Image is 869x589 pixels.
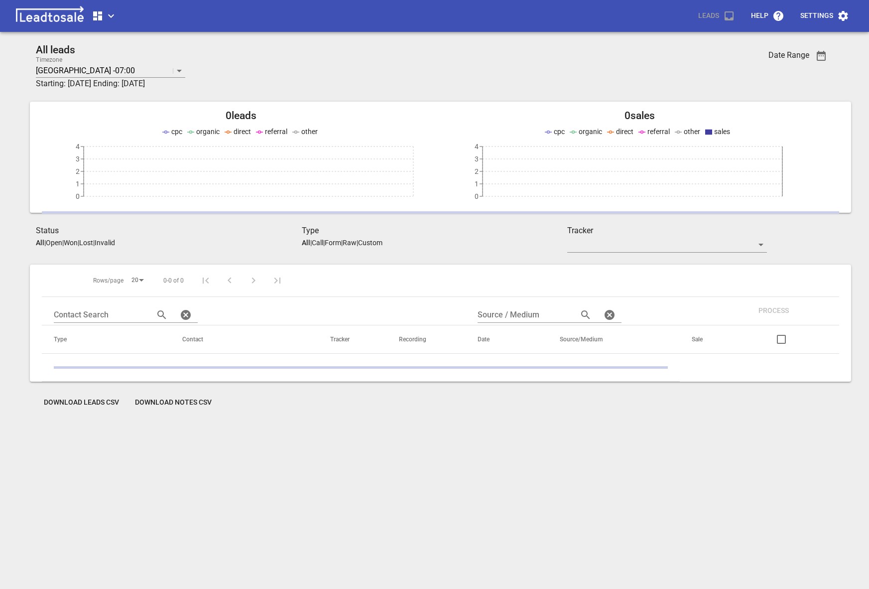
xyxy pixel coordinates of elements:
span: referral [647,128,670,136]
h2: 0 leads [42,110,441,122]
p: Invalid [95,239,115,247]
aside: All [302,239,310,247]
tspan: 1 [76,180,80,188]
p: Help [751,11,768,21]
h2: All leads [36,44,700,56]
h3: Starting: [DATE] Ending: [DATE] [36,78,700,90]
h3: Date Range [768,50,809,60]
span: | [310,239,312,247]
span: other [684,128,700,136]
th: Sale [680,325,739,354]
span: Rows/page [93,277,124,285]
th: Contact [170,325,318,354]
span: organic [579,128,602,136]
span: | [78,239,79,247]
p: Raw [343,239,357,247]
p: Settings [800,11,833,21]
span: referral [265,128,287,136]
span: 0-0 of 0 [163,277,184,285]
tspan: 0 [76,192,80,200]
span: cpc [554,128,565,136]
th: Type [42,325,170,354]
p: [GEOGRAPHIC_DATA] -07:00 [36,65,135,76]
p: Custom [358,239,382,247]
p: Call [312,239,323,247]
tspan: 3 [475,155,479,163]
tspan: 4 [76,143,80,150]
p: Won [64,239,78,247]
tspan: 0 [475,192,479,200]
span: | [323,239,325,247]
span: other [301,128,318,136]
span: organic [196,128,220,136]
img: logo [12,6,88,26]
label: Timezone [36,57,62,63]
tspan: 2 [475,167,479,175]
button: Date Range [809,44,833,68]
span: | [93,239,95,247]
span: | [44,239,46,247]
tspan: 4 [475,143,479,150]
span: Download Leads CSV [44,398,119,408]
th: Tracker [318,325,387,354]
h3: Status [36,225,302,237]
button: Download Leads CSV [36,394,127,412]
h2: 0 sales [441,110,840,122]
span: | [357,239,358,247]
h3: Tracker [567,225,766,237]
span: direct [234,128,251,136]
span: Download Notes CSV [135,398,212,408]
tspan: 3 [76,155,80,163]
th: Date [466,325,548,354]
button: Download Notes CSV [127,394,220,412]
th: Recording [387,325,465,354]
p: Open [46,239,62,247]
aside: All [36,239,44,247]
th: Source/Medium [548,325,679,354]
span: cpc [171,128,182,136]
tspan: 2 [76,167,80,175]
h3: Type [302,225,568,237]
p: Form [325,239,341,247]
div: 20 [127,274,147,287]
span: | [62,239,64,247]
span: | [341,239,343,247]
span: sales [714,128,730,136]
tspan: 1 [475,180,479,188]
p: Lost [79,239,93,247]
span: direct [616,128,633,136]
